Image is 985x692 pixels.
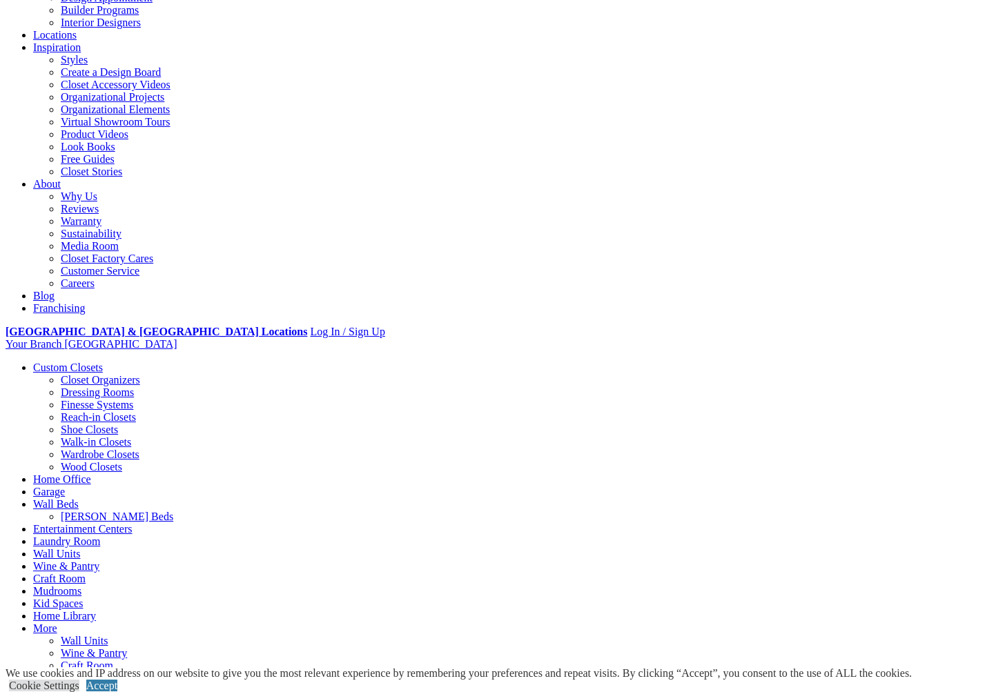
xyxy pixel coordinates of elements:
a: Why Us [61,190,97,202]
a: Organizational Elements [61,103,170,115]
a: Home Library [33,610,96,622]
a: Accept [86,680,117,691]
a: Wall Units [33,548,80,560]
a: Locations [33,29,77,41]
a: [PERSON_NAME] Beds [61,511,173,522]
a: Custom Closets [33,362,103,373]
a: Home Office [33,473,91,485]
a: Dressing Rooms [61,386,134,398]
span: Your Branch [6,338,61,350]
a: Log In / Sign Up [310,326,384,337]
a: About [33,178,61,190]
a: Wood Closets [61,461,122,473]
a: Look Books [61,141,115,152]
a: Product Videos [61,128,128,140]
a: Craft Room [33,573,86,584]
a: Shoe Closets [61,424,118,435]
a: Mudrooms [33,585,81,597]
a: Organizational Projects [61,91,164,103]
a: Blog [33,290,55,301]
a: Wall Units [61,635,108,646]
a: Interior Designers [61,17,141,28]
a: Styles [61,54,88,66]
a: Wardrobe Closets [61,448,139,460]
a: Customer Service [61,265,139,277]
div: We use cookies and IP address on our website to give you the most relevant experience by remember... [6,667,912,680]
span: [GEOGRAPHIC_DATA] [64,338,177,350]
a: Builder Programs [61,4,139,16]
a: Craft Room [61,660,113,671]
a: Careers [61,277,95,289]
a: Closet Organizers [61,374,140,386]
a: [GEOGRAPHIC_DATA] & [GEOGRAPHIC_DATA] Locations [6,326,307,337]
a: More menu text will display only on big screen [33,622,57,634]
a: Finesse Systems [61,399,133,411]
a: Walk-in Closets [61,436,131,448]
a: Warranty [61,215,101,227]
a: Your Branch [GEOGRAPHIC_DATA] [6,338,177,350]
a: Entertainment Centers [33,523,133,535]
a: Closet Stories [61,166,122,177]
a: Closet Accessory Videos [61,79,170,90]
a: Closet Factory Cares [61,253,153,264]
a: Garage [33,486,65,497]
a: Laundry Room [33,535,100,547]
a: Media Room [61,240,119,252]
a: Kid Spaces [33,597,83,609]
a: Create a Design Board [61,66,161,78]
a: Franchising [33,302,86,314]
a: Wine & Pantry [61,647,127,659]
a: Reach-in Closets [61,411,136,423]
a: Sustainability [61,228,121,239]
a: Free Guides [61,153,115,165]
a: Wine & Pantry [33,560,99,572]
a: Inspiration [33,41,81,53]
a: Virtual Showroom Tours [61,116,170,128]
a: Wall Beds [33,498,79,510]
a: Reviews [61,203,99,215]
a: Cookie Settings [9,680,79,691]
